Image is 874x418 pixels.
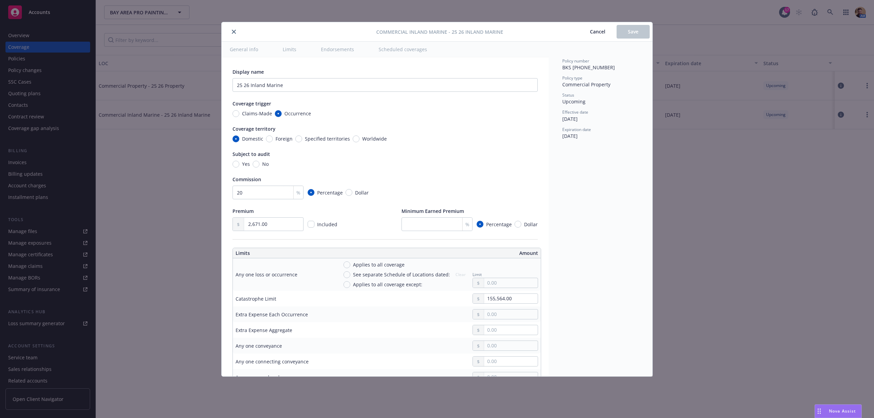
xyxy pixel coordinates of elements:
input: 0.00 [484,325,538,335]
span: Percentage [317,189,343,196]
button: Endorsements [313,42,362,57]
span: Subject to audit [232,151,270,157]
input: Applies to all coverage [343,261,350,268]
div: Drag to move [815,405,823,418]
input: Claims-Made [232,110,239,117]
span: Upcoming [562,98,586,105]
th: Amount [390,248,541,258]
span: Status [562,92,574,98]
input: 0.00 [484,309,538,319]
input: Occurrence [275,110,282,117]
input: Dollar [346,189,352,196]
span: Premium [232,208,254,214]
button: Cancel [579,25,617,39]
input: Worldwide [353,135,360,142]
span: Claims-Made [242,110,272,117]
input: See separate Schedule of Locations dated: [343,271,350,278]
button: Nova Assist [815,404,862,418]
input: Dollar [514,221,521,228]
span: Commercial Inland Marine - 25 26 Inland Marine [376,28,503,35]
input: Specified territories [295,135,302,142]
span: % [296,189,300,196]
span: Nova Assist [829,408,856,414]
span: Policy number [562,58,589,64]
span: Worldwide [362,135,387,142]
input: 0.00 [484,294,538,303]
input: 0.00 [484,341,538,350]
div: Catastrophe Limit [236,295,276,302]
button: Save [617,25,650,39]
button: Scheduled coverages [370,42,435,57]
span: Coverage trigger [232,100,271,107]
span: See separate Schedule of Locations dated: [353,271,450,278]
span: Commission [232,176,261,183]
input: Foreign [266,135,273,142]
span: Applies to all coverage except: [353,281,422,288]
button: Limits [274,42,305,57]
span: Included [317,221,337,228]
input: Percentage [308,189,314,196]
span: Dollar [355,189,369,196]
span: Applies to all coverage [353,261,405,268]
span: BKS [PHONE_NUMBER] [562,64,615,71]
span: Effective date [562,109,588,115]
span: Minimum Earned Premium [401,208,464,214]
span: [DATE] [562,116,578,122]
input: Applies to all coverage except: [343,281,350,288]
span: Coverage territory [232,126,276,132]
input: Yes [232,161,239,168]
input: Domestic [232,135,239,142]
input: No [253,161,259,168]
span: % [465,221,469,228]
input: 0.00 [484,278,538,288]
span: Domestic [242,135,263,142]
th: Limits [233,248,356,258]
button: General info [222,42,266,57]
input: 0.00 [484,357,538,366]
div: Any one connecting conveyance [236,358,309,365]
input: 0.00 [484,372,538,382]
span: Percentage [486,221,512,228]
span: Specified territories [305,135,350,142]
span: Save [628,28,638,35]
button: close [230,28,238,36]
span: Foreign [276,135,293,142]
span: Yes [242,160,250,168]
input: 0.00 [244,218,303,231]
div: Any one conveyance [236,342,282,349]
span: Cancel [590,28,605,35]
div: Extra Expense Aggregate [236,327,292,334]
div: Any one loss or occurrence [236,271,297,278]
input: Percentage [477,221,483,228]
div: Any one vessel and conveyance [236,374,308,381]
span: Dollar [524,221,538,228]
span: Occurrence [284,110,311,117]
span: Display name [232,69,264,75]
span: Commercial Property [562,81,610,88]
span: Policy type [562,75,582,81]
span: No [262,160,269,168]
span: [DATE] [562,133,578,139]
span: Expiration date [562,127,591,132]
div: Extra Expense Each Occurrence [236,311,308,318]
span: Limit [473,272,482,277]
